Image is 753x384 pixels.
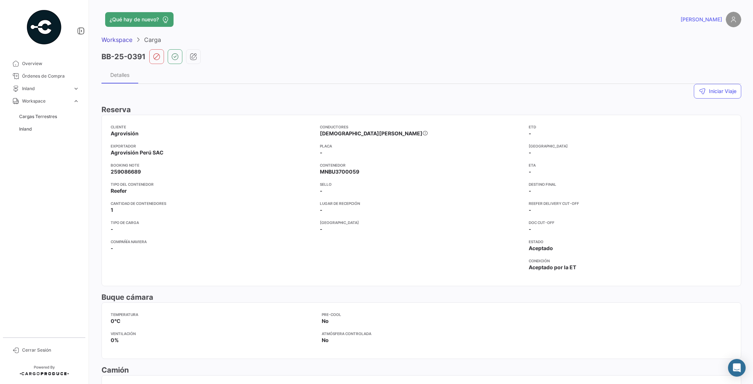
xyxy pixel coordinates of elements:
h3: Buque cámara [101,292,741,302]
app-card-info-title: Booking Note [111,162,314,168]
span: No [322,337,329,344]
app-card-info-title: ETA [529,162,732,168]
span: Workspace [101,36,132,43]
app-card-info-title: Ventilación [111,331,316,337]
span: - [529,130,531,137]
app-card-info-title: Temperatura [111,312,316,317]
app-card-info-title: Cantidad de contenedores [111,200,314,206]
app-card-info-title: [GEOGRAPHIC_DATA] [529,143,732,149]
h3: Camión [101,365,741,375]
span: - [529,225,531,233]
span: 259086689 [111,168,141,175]
h3: Reserva [101,104,741,115]
span: [PERSON_NAME] [681,16,722,23]
img: placeholder-user.png [726,12,741,27]
span: Cerrar Sesión [22,347,79,353]
span: 0°C [111,317,121,325]
span: Aceptado [529,245,553,252]
span: - [111,245,113,252]
app-card-info-title: Doc Cut-Off [529,220,732,225]
span: Aceptado por la ET [529,264,576,271]
app-card-info-title: Destino Final [529,181,732,187]
app-card-info-title: Estado [529,239,732,245]
a: Inland [16,124,82,135]
app-card-info-title: Placa [320,143,523,149]
span: No [322,317,329,325]
app-card-info-title: Conductores [320,124,428,130]
a: Cargas Terrestres [16,111,82,122]
span: 0% [111,337,119,344]
span: - [320,225,322,233]
span: Overview [22,60,79,67]
span: Workspace [22,98,70,104]
span: MNBU3700059 [320,168,359,175]
img: powered-by.png [26,9,63,46]
span: - [320,206,322,214]
app-card-info-title: Atmósfera controlada [322,331,527,337]
span: ¿Qué hay de nuevo? [110,16,159,23]
button: Iniciar Viaje [694,84,741,99]
span: - [529,187,531,195]
span: - [320,187,322,195]
a: Overview [6,57,82,70]
span: - [529,149,531,156]
span: Inland [22,85,70,92]
span: - [320,149,322,156]
span: Agrovisión [111,130,139,137]
app-card-info-title: Lugar de recepción [320,200,523,206]
app-card-info-title: Pre-Cool [322,312,527,317]
span: - [529,168,531,175]
app-card-info-title: Contenedor [320,162,523,168]
div: Abrir Intercom Messenger [728,359,746,377]
app-card-info-title: [GEOGRAPHIC_DATA] [320,220,523,225]
h3: BB-25-0391 [101,51,146,62]
div: Detalles [110,72,129,78]
span: Carga [144,36,161,43]
button: ¿Qué hay de nuevo? [105,12,174,27]
span: [DEMOGRAPHIC_DATA][PERSON_NAME] [320,130,428,137]
span: Cargas Terrestres [19,113,57,120]
span: - [111,225,113,233]
span: Órdenes de Compra [22,73,79,79]
app-card-info-title: Exportador [111,143,314,149]
span: Reefer [111,187,127,195]
app-card-info-title: Tipo del contenedor [111,181,314,187]
app-card-info-title: Cliente [111,124,314,130]
app-card-info-title: Compañía naviera [111,239,314,245]
span: Inland [19,126,32,132]
app-card-info-title: ETD [529,124,732,130]
app-card-info-title: Reefer Delivery Cut-Off [529,200,732,206]
span: expand_more [73,85,79,92]
span: Agrovisión Perú SAC [111,149,164,156]
app-card-info-title: Tipo de carga [111,220,314,225]
span: expand_more [73,98,79,104]
span: 1 [111,206,113,214]
app-card-info-title: Condición [529,258,732,264]
span: - [529,206,531,214]
app-card-info-title: Sello [320,181,523,187]
a: Órdenes de Compra [6,70,82,82]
